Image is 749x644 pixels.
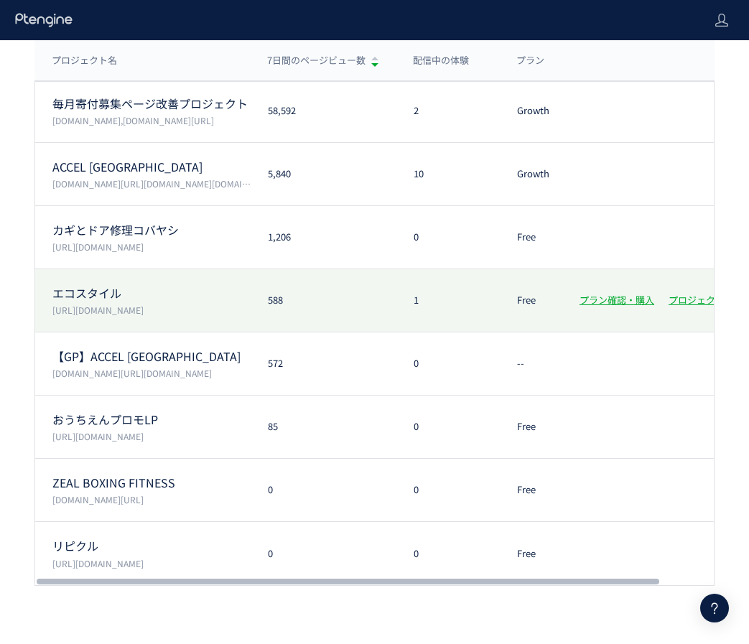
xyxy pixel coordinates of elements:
[52,304,251,316] p: https://www.style-eco.com/takuhai-kaitori/
[500,294,562,307] div: Free
[52,557,251,569] p: https://ripicle.carecle.com/
[251,357,396,370] div: 572
[500,167,562,181] div: Growth
[52,475,251,491] p: ZEAL BOXING FITNESS
[52,493,251,505] p: zeal-b.com/lp/
[52,348,251,365] p: 【GP】ACCEL JAPAN
[251,483,396,497] div: 0
[52,159,251,175] p: ACCEL JAPAN
[52,411,251,428] p: おうちえんプロモLP
[669,293,743,307] a: プロジェクト設定
[500,420,562,434] div: Free
[251,420,396,434] div: 85
[52,367,251,379] p: accel-japan.com/,secure-link.jp/
[396,420,500,434] div: 0
[52,430,251,442] p: https://i.ouchien.jp/
[251,547,396,561] div: 0
[52,177,251,190] p: accel-japan.com/,secure-link.jp/,trendfocus-media.com
[251,104,396,118] div: 58,592
[580,293,654,307] a: プラン確認・購入
[413,54,469,67] span: 配信中の体験
[396,167,500,181] div: 10
[52,538,251,554] p: リピクル
[396,104,500,118] div: 2
[52,114,251,126] p: www.cira-foundation.or.jp,cira-foundation.my.salesforce-sites.com/
[500,357,562,370] div: --
[52,222,251,238] p: カギとドア修理コバヤシ
[516,54,544,67] span: プラン
[500,483,562,497] div: Free
[500,104,562,118] div: Growth
[396,230,500,244] div: 0
[251,167,396,181] div: 5,840
[396,294,500,307] div: 1
[52,285,251,302] p: エコスタイル
[500,230,562,244] div: Free
[251,230,396,244] div: 1,206
[396,357,500,370] div: 0
[396,547,500,561] div: 0
[52,95,251,112] p: 毎月寄付募集ページ改善プロジェクト
[396,483,500,497] div: 0
[52,54,117,67] span: プロジェクト名
[251,294,396,307] div: 588
[52,241,251,253] p: https://kagidoakobayashi.com/lp/
[500,547,562,561] div: Free
[267,54,366,67] span: 7日間のページビュー数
